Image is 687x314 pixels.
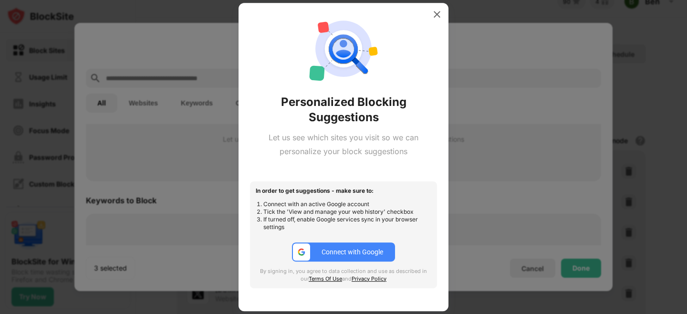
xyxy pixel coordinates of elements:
img: google-ic [297,248,306,256]
img: personal-suggestions.svg [309,14,378,83]
a: Privacy Policy [352,275,386,282]
li: Tick the 'View and manage your web history' checkbox [263,208,431,216]
div: Personalized Blocking Suggestions [250,94,437,125]
span: By signing in, you agree to data collection and use as described in our [260,268,427,282]
a: Terms Of Use [309,275,342,282]
div: Let us see which sites you visit so we can personalize your block suggestions [250,131,437,158]
div: Connect with Google [322,248,383,256]
button: google-icConnect with Google [292,242,395,262]
div: In order to get suggestions - make sure to: [256,187,431,195]
li: If turned off, enable Google services sync in your browser settings [263,216,431,231]
span: and [342,275,352,282]
li: Connect with an active Google account [263,200,431,208]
